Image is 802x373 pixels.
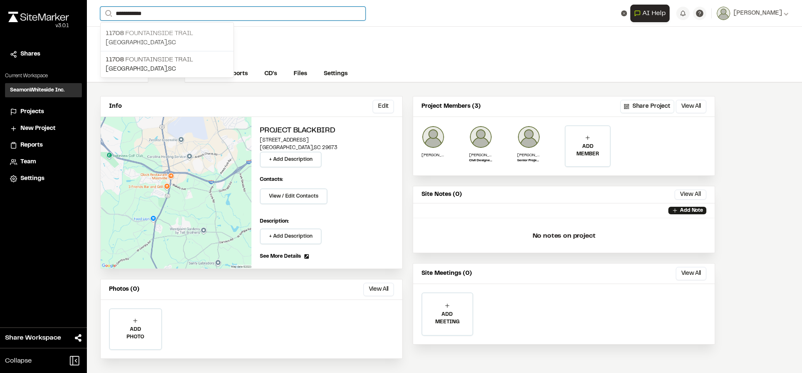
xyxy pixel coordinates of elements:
[106,55,228,65] p: Fountainside Trail
[106,38,228,48] p: [GEOGRAPHIC_DATA] , SC
[110,326,161,341] p: ADD PHOTO
[20,157,36,167] span: Team
[260,228,322,244] button: + Add Description
[10,50,77,59] a: Shares
[8,12,69,22] img: rebrand.png
[20,174,44,183] span: Settings
[363,283,394,296] button: View All
[109,102,122,111] p: Info
[676,100,706,113] button: View All
[101,51,233,77] a: 11708 Fountainside Trail[GEOGRAPHIC_DATA],SC
[733,9,782,18] span: [PERSON_NAME]
[717,7,789,20] button: [PERSON_NAME]
[315,66,356,82] a: Settings
[421,269,472,278] p: Site Meetings (0)
[260,144,394,152] p: [GEOGRAPHIC_DATA] , SC 29673
[680,207,703,214] p: Add Note
[422,311,472,326] p: ADD MEETING
[20,124,56,133] span: New Project
[10,124,77,133] a: New Project
[260,218,394,225] p: Description:
[421,152,445,158] p: [PERSON_NAME]
[676,267,706,280] button: View All
[106,57,124,63] span: 11708
[10,107,77,117] a: Projects
[421,102,481,111] p: Project Members (3)
[517,125,541,149] img: Austin Horvat
[20,107,44,117] span: Projects
[675,190,706,200] button: View All
[260,188,327,204] button: View / Edit Contacts
[517,152,541,158] p: [PERSON_NAME]
[469,125,492,149] img: Melissa Liller
[260,152,322,167] button: + Add Description
[109,285,140,294] p: Photos (0)
[630,5,673,22] div: Open AI Assistant
[621,10,627,16] button: Clear text
[285,66,315,82] a: Files
[20,50,40,59] span: Shares
[106,65,228,74] p: [GEOGRAPHIC_DATA] , SC
[260,253,301,260] span: See More Details
[10,157,77,167] a: Team
[260,125,394,137] h2: Project Blackbird
[717,7,730,20] img: User
[469,158,492,163] p: Civil Designer IV
[100,7,115,20] button: Search
[630,5,670,22] button: Open AI Assistant
[260,176,283,183] p: Contacts:
[517,158,541,163] p: Senior Project Manager
[217,66,256,82] a: Reports
[256,66,285,82] a: CD's
[373,100,394,113] button: Edit
[5,72,82,80] p: Current Workspace
[5,356,32,366] span: Collapse
[566,143,610,158] p: ADD MEMBER
[5,333,61,343] span: Share Workspace
[8,22,69,30] div: Oh geez...please don't...
[421,190,462,199] p: Site Notes (0)
[101,25,233,51] a: 11708 Fountainside Trail[GEOGRAPHIC_DATA],SC
[10,141,77,150] a: Reports
[10,86,65,94] h3: SeamonWhiteside Inc.
[469,152,492,158] p: [PERSON_NAME]
[260,137,394,144] p: [STREET_ADDRESS]
[421,125,445,149] img: Raphael Betit
[10,174,77,183] a: Settings
[106,28,228,38] p: Fountainside Trail
[20,141,43,150] span: Reports
[642,8,666,18] span: AI Help
[420,223,708,249] p: No notes on project
[106,30,124,36] span: 11708
[620,100,674,113] button: Share Project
